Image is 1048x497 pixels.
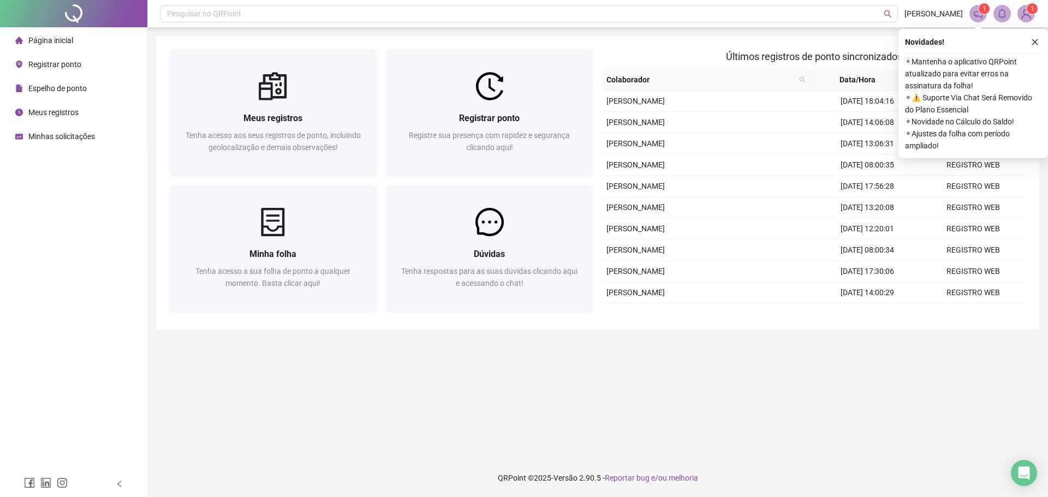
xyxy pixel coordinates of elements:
[553,474,577,482] span: Versão
[979,3,990,14] sup: 1
[15,109,23,116] span: clock-circle
[606,182,665,190] span: [PERSON_NAME]
[920,197,1026,218] td: REGISTRO WEB
[1027,3,1038,14] sup: Atualize o seu contato no menu Meus Dados
[814,261,920,282] td: [DATE] 17:30:06
[606,118,665,127] span: [PERSON_NAME]
[920,218,1026,239] td: REGISTRO WEB
[920,303,1026,325] td: REGISTRO WEB
[814,239,920,261] td: [DATE] 08:00:34
[814,154,920,176] td: [DATE] 08:00:35
[920,176,1026,197] td: REGISTRO WEB
[24,477,35,488] span: facebook
[605,474,698,482] span: Reportar bug e/ou melhoria
[997,9,1007,19] span: bell
[606,74,795,86] span: Colaborador
[15,37,23,44] span: home
[606,245,665,254] span: [PERSON_NAME]
[814,303,920,325] td: [DATE] 12:55:54
[195,267,350,288] span: Tenha acesso a sua folha de ponto a qualquer momento. Basta clicar aqui!
[920,154,1026,176] td: REGISTRO WEB
[814,74,901,86] span: Data/Hora
[606,203,665,212] span: [PERSON_NAME]
[920,261,1026,282] td: REGISTRO WEB
[904,8,963,20] span: [PERSON_NAME]
[799,76,806,83] span: search
[147,459,1048,497] footer: QRPoint © 2025 - 2.90.5 -
[15,133,23,140] span: schedule
[905,116,1041,128] span: ⚬ Novidade no Cálculo do Saldo!
[459,113,520,123] span: Registrar ponto
[606,139,665,148] span: [PERSON_NAME]
[797,71,808,88] span: search
[905,92,1041,116] span: ⚬ ⚠️ Suporte Via Chat Será Removido do Plano Essencial
[814,112,920,133] td: [DATE] 14:06:08
[28,84,87,93] span: Espelho de ponto
[814,91,920,112] td: [DATE] 18:04:16
[905,128,1041,152] span: ⚬ Ajustes da folha com período ampliado!
[249,249,296,259] span: Minha folha
[814,133,920,154] td: [DATE] 13:06:31
[814,218,920,239] td: [DATE] 12:20:01
[920,282,1026,303] td: REGISTRO WEB
[905,36,944,48] span: Novidades !
[15,85,23,92] span: file
[814,197,920,218] td: [DATE] 13:20:08
[28,36,73,45] span: Página inicial
[884,10,892,18] span: search
[606,224,665,233] span: [PERSON_NAME]
[15,61,23,68] span: environment
[814,176,920,197] td: [DATE] 17:56:28
[386,185,594,312] a: DúvidasTenha respostas para as suas dúvidas clicando aqui e acessando o chat!
[814,282,920,303] td: [DATE] 14:00:29
[169,185,377,312] a: Minha folhaTenha acesso a sua folha de ponto a qualquer momento. Basta clicar aqui!
[243,113,302,123] span: Meus registros
[40,477,51,488] span: linkedin
[920,239,1026,261] td: REGISTRO WEB
[28,108,79,117] span: Meus registros
[186,131,361,152] span: Tenha acesso aos seus registros de ponto, incluindo geolocalização e demais observações!
[474,249,505,259] span: Dúvidas
[57,477,68,488] span: instagram
[1031,38,1039,46] span: close
[28,60,81,69] span: Registrar ponto
[606,97,665,105] span: [PERSON_NAME]
[973,9,983,19] span: notification
[28,132,95,141] span: Minhas solicitações
[1031,5,1034,13] span: 1
[606,160,665,169] span: [PERSON_NAME]
[169,49,377,176] a: Meus registrosTenha acesso aos seus registros de ponto, incluindo geolocalização e demais observa...
[1011,460,1037,486] div: Open Intercom Messenger
[386,49,594,176] a: Registrar pontoRegistre sua presença com rapidez e segurança clicando aqui!
[810,69,914,91] th: Data/Hora
[905,56,1041,92] span: ⚬ Mantenha o aplicativo QRPoint atualizado para evitar erros na assinatura da folha!
[982,5,986,13] span: 1
[606,267,665,276] span: [PERSON_NAME]
[726,51,902,62] span: Últimos registros de ponto sincronizados
[1018,5,1034,22] img: 91832
[401,267,577,288] span: Tenha respostas para as suas dúvidas clicando aqui e acessando o chat!
[116,480,123,488] span: left
[606,288,665,297] span: [PERSON_NAME]
[409,131,570,152] span: Registre sua presença com rapidez e segurança clicando aqui!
